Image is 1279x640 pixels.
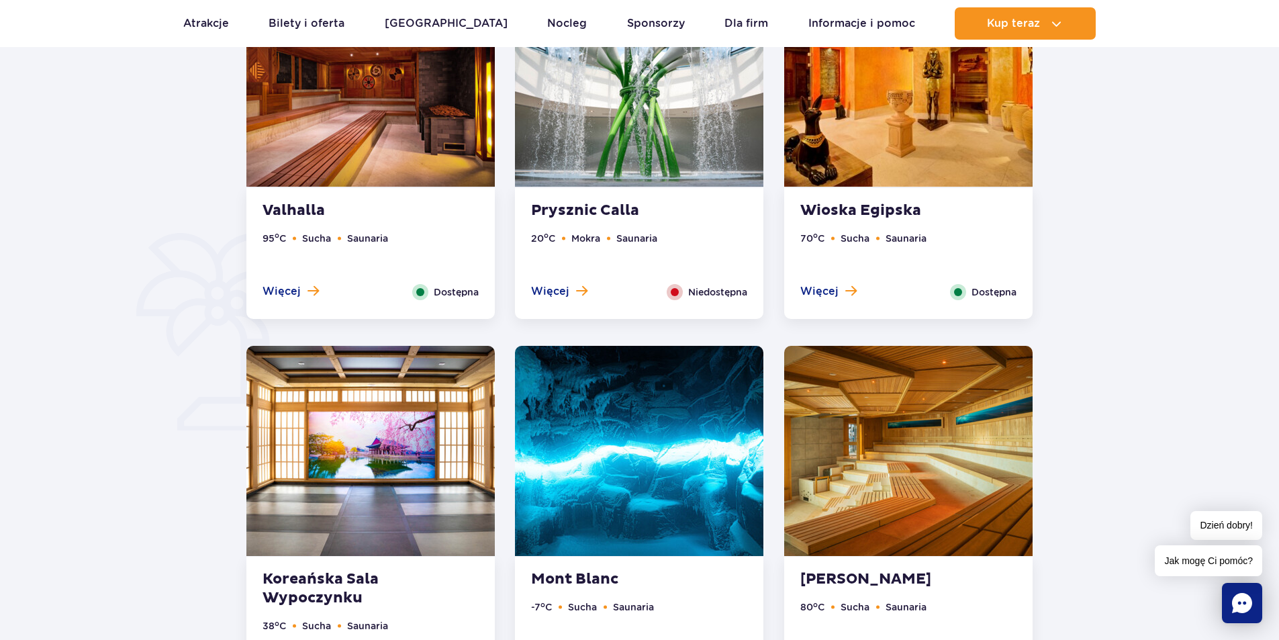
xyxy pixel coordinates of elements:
[886,231,927,246] li: Saunaria
[275,231,279,240] sup: o
[275,619,279,628] sup: o
[808,7,915,40] a: Informacje i pomoc
[800,231,824,246] li: 70 C
[616,231,657,246] li: Saunaria
[1155,545,1262,576] span: Jak mogę Ci pomóc?
[347,619,388,633] li: Saunaria
[302,619,331,633] li: Sucha
[571,231,600,246] li: Mokra
[347,231,388,246] li: Saunaria
[269,7,344,40] a: Bilety i oferta
[800,570,963,589] strong: [PERSON_NAME]
[531,231,555,246] li: 20 C
[540,600,545,609] sup: o
[263,570,425,608] strong: Koreańska Sala Wypoczynku
[800,284,839,299] span: Więcej
[263,284,319,299] button: Więcej
[515,346,763,556] img: Mont Blanc
[183,7,229,40] a: Atrakcje
[263,231,286,246] li: 95 C
[627,7,685,40] a: Sponsorzy
[800,600,824,614] li: 80 C
[531,570,694,589] strong: Mont Blanc
[568,600,597,614] li: Sucha
[531,201,694,220] strong: Prysznic Calla
[531,600,552,614] li: -7 C
[263,284,301,299] span: Więcej
[263,201,425,220] strong: Valhalla
[544,231,549,240] sup: o
[813,600,818,609] sup: o
[688,285,747,300] span: Niedostępna
[263,619,286,633] li: 38 C
[784,346,1033,556] img: Sauna Akwarium
[955,7,1096,40] button: Kup teraz
[800,201,963,220] strong: Wioska Egipska
[841,231,869,246] li: Sucha
[547,7,587,40] a: Nocleg
[434,285,479,300] span: Dostępna
[246,346,495,556] img: Koreańska sala wypoczynku
[531,284,587,299] button: Więcej
[987,17,1040,30] span: Kup teraz
[385,7,508,40] a: [GEOGRAPHIC_DATA]
[613,600,654,614] li: Saunaria
[800,284,857,299] button: Więcej
[302,231,331,246] li: Sucha
[813,231,818,240] sup: o
[531,284,569,299] span: Więcej
[886,600,927,614] li: Saunaria
[724,7,768,40] a: Dla firm
[1222,583,1262,623] div: Chat
[1190,511,1262,540] span: Dzień dobry!
[841,600,869,614] li: Sucha
[972,285,1016,300] span: Dostępna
